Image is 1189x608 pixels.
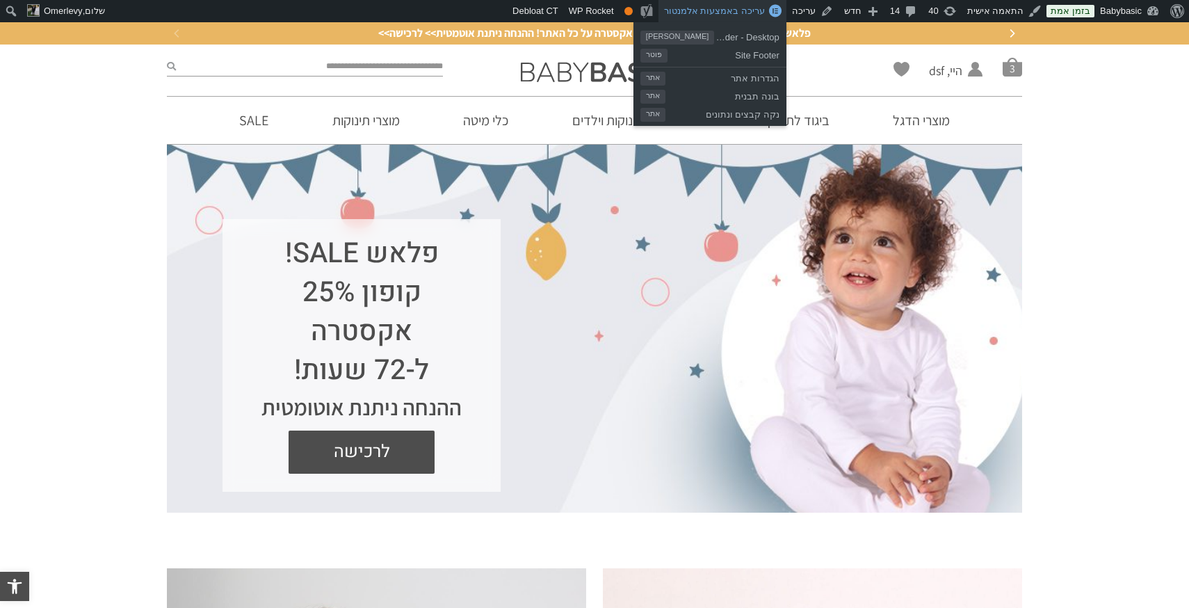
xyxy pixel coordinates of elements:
[1001,23,1022,44] button: Next
[1003,57,1022,77] span: סל קניות
[299,431,424,474] span: לרכישה
[1003,57,1022,77] a: סל קניות3
[714,26,779,45] span: Site Header - Desktop
[872,97,971,144] a: מוצרי הדגל
[893,62,909,77] a: Wishlist
[521,51,669,82] img: Baby Basic בגדי תינוקות וילדים אונליין
[640,108,665,122] span: אתר
[893,62,909,81] span: Wishlist
[378,26,811,41] span: פלאש SALE ל-72 שעות! קופון 25% הנחה אקסטרה על כל האתר! ההנחה ניתנת אוטמטית>> לרכישה>>
[640,49,668,63] span: פוטר
[250,390,473,424] div: ההנחה ניתנת אוטומטית
[633,86,786,104] a: בונה תבניתאתר
[218,97,289,144] a: SALE
[312,97,421,144] a: מוצרי תינוקות
[633,104,786,122] a: נקה קבצים ונתוניםאתר
[633,67,786,86] a: הגדרות אתראתר
[713,97,850,144] a: ביגוד לתינוק שנולד
[181,26,1008,41] a: פלאש SALE ל-72 שעות! קופון 25% הנחה אקסטרה על כל האתר! ההנחה ניתנת אוטמטית>> לרכישה>>
[289,431,435,474] a: לרכישה
[665,104,779,122] span: נקה קבצים ונתונים
[665,86,779,104] span: בונה תבנית
[640,31,714,45] span: [PERSON_NAME]
[624,7,633,15] div: תקין
[640,72,665,86] span: אתר
[250,234,473,390] h1: פלאש SALE! קופון 25% אקסטרה ל-72 שעות!
[633,26,786,45] a: Site Header - Desktop[PERSON_NAME]
[442,97,529,144] a: כלי מיטה
[44,6,83,16] span: Omerlevy
[665,67,779,86] span: הגדרות אתר
[633,45,786,63] a: Site Footerפוטר
[929,80,962,97] span: החשבון שלי
[668,45,779,63] span: Site Footer
[551,97,690,144] a: בגדי תינוקות וילדים
[664,6,765,16] span: עריכה באמצעות אלמנטור
[640,90,665,104] span: אתר
[1046,5,1094,17] a: בזמן אמת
